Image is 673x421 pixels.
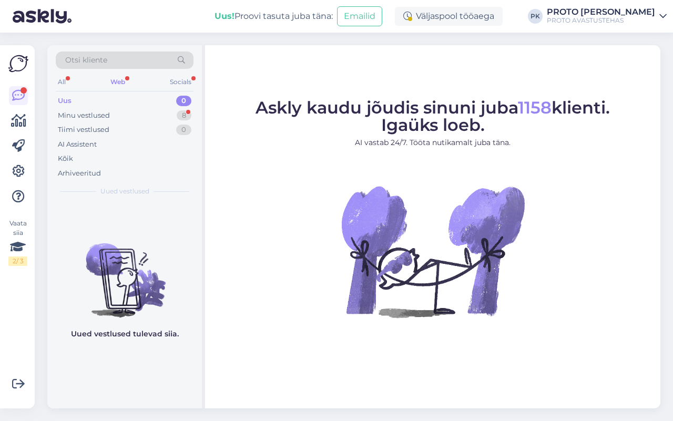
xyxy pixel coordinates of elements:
p: Uued vestlused tulevad siia. [71,328,179,340]
div: Web [108,75,127,89]
span: 1158 [518,97,552,118]
div: Väljaspool tööaega [395,7,503,26]
div: Minu vestlused [58,110,110,121]
div: Kõik [58,153,73,164]
span: Otsi kliente [65,55,107,66]
div: 0 [176,125,191,135]
div: Uus [58,96,72,106]
div: AI Assistent [58,139,97,150]
span: Askly kaudu jõudis sinuni juba klienti. Igaüks loeb. [256,97,610,135]
div: Vaata siia [8,219,27,266]
div: Proovi tasuta juba täna: [215,10,333,23]
div: PK [528,9,543,24]
div: 0 [176,96,191,106]
button: Emailid [337,6,382,26]
p: AI vastab 24/7. Tööta nutikamalt juba täna. [256,137,610,148]
img: No chats [47,224,202,319]
div: 2 / 3 [8,256,27,266]
div: 8 [177,110,191,121]
span: Uued vestlused [100,187,149,196]
div: Arhiveeritud [58,168,101,179]
b: Uus! [215,11,234,21]
img: No Chat active [338,157,527,346]
img: Askly Logo [8,54,28,74]
a: PROTO [PERSON_NAME]PROTO AVASTUSTEHAS [547,8,667,25]
div: Socials [168,75,193,89]
div: PROTO AVASTUSTEHAS [547,16,655,25]
div: Tiimi vestlused [58,125,109,135]
div: PROTO [PERSON_NAME] [547,8,655,16]
div: All [56,75,68,89]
